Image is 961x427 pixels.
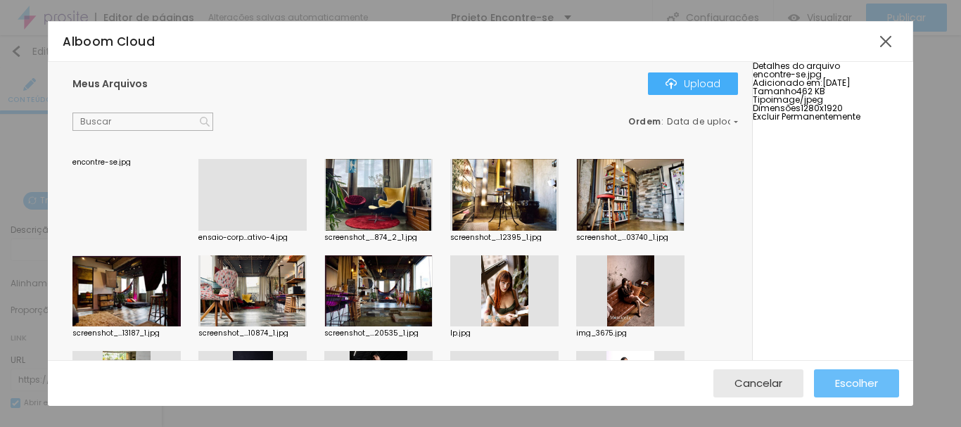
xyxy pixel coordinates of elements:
[753,96,912,104] div: image/jpeg
[628,115,661,127] span: Ordem
[200,117,210,127] img: Icone
[72,159,181,166] div: encontre-se.jpg
[753,110,860,122] span: Excluir Permanentemente
[628,117,738,126] div: :
[324,234,433,241] div: screenshot_...874_2_1.jpg
[450,234,559,241] div: screenshot_...12395_1.jpg
[63,33,155,50] span: Alboom Cloud
[666,78,677,89] img: Icone
[324,330,433,337] div: screenshot_...20535_1.jpg
[753,79,912,87] div: [DATE]
[753,85,796,97] span: Tamanho
[198,330,307,337] div: screenshot_...10874_1.jpg
[814,369,899,397] button: Escolher
[667,117,740,126] span: Data de upload
[753,87,912,96] div: 462 KB
[753,68,822,80] span: encontre-se.jpg
[753,60,840,72] span: Detalhes do arquivo
[576,234,685,241] div: screenshot_...03740_1.jpg
[72,77,148,91] span: Meus Arquivos
[713,369,803,397] button: Cancelar
[72,113,213,131] input: Buscar
[666,78,720,89] div: Upload
[753,94,771,106] span: Tipo
[753,104,912,113] div: 1280x1920
[576,330,685,337] div: img_3675.jpg
[753,102,801,114] span: Dimensões
[648,72,738,95] button: IconeUpload
[450,330,559,337] div: lp.jpg
[198,234,307,241] div: ensaio-corp...ativo-4.jpg
[734,377,782,389] span: Cancelar
[835,377,878,389] span: Escolher
[72,330,181,337] div: screenshot_...13187_1.jpg
[753,77,822,89] span: Adicionado em:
